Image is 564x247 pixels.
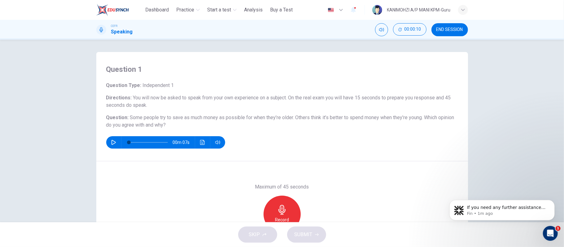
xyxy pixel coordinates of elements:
h6: Record [275,216,289,223]
span: Independent 1 [142,82,174,88]
img: Profile picture [372,5,382,15]
span: 00m 07s [173,136,195,149]
span: Start a test [207,6,231,14]
button: END SESSION [431,23,468,36]
img: en [327,8,335,12]
h4: Question 1 [106,64,458,74]
span: Practice [176,6,194,14]
h6: Question Type : [106,82,458,89]
div: KANIMOHZI A/P MANI KPM-Guru [387,6,451,14]
span: Dashboard [145,6,169,14]
h6: Directions : [106,94,458,109]
span: CEFR [111,24,118,28]
iframe: Intercom notifications message [440,187,564,230]
button: 00:00:10 [393,23,426,36]
button: Analysis [242,4,265,15]
h1: Speaking [111,28,133,36]
button: Record [264,196,301,233]
span: Buy a Test [270,6,293,14]
button: Start a test [205,4,239,15]
button: Dashboard [143,4,171,15]
img: ELTC logo [96,4,129,16]
span: 1 [556,226,561,231]
button: Buy a Test [268,4,295,15]
iframe: Intercom live chat [543,226,558,241]
a: ELTC logo [96,4,143,16]
span: You will now be asked to speak from your own experience on a subject. On the real exam you will h... [106,95,451,108]
span: Some people try to save as much money as possible for when they’re older. Others think it’s bette... [130,115,423,120]
span: END SESSION [436,27,463,32]
button: Practice [174,4,202,15]
h6: Maximum of 45 seconds [255,183,309,191]
div: Hide [393,23,426,36]
span: 00:00:10 [404,27,421,32]
span: Analysis [244,6,263,14]
div: Mute [375,23,388,36]
button: Click to see the audio transcription [198,136,208,149]
h6: Question : [106,114,458,129]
